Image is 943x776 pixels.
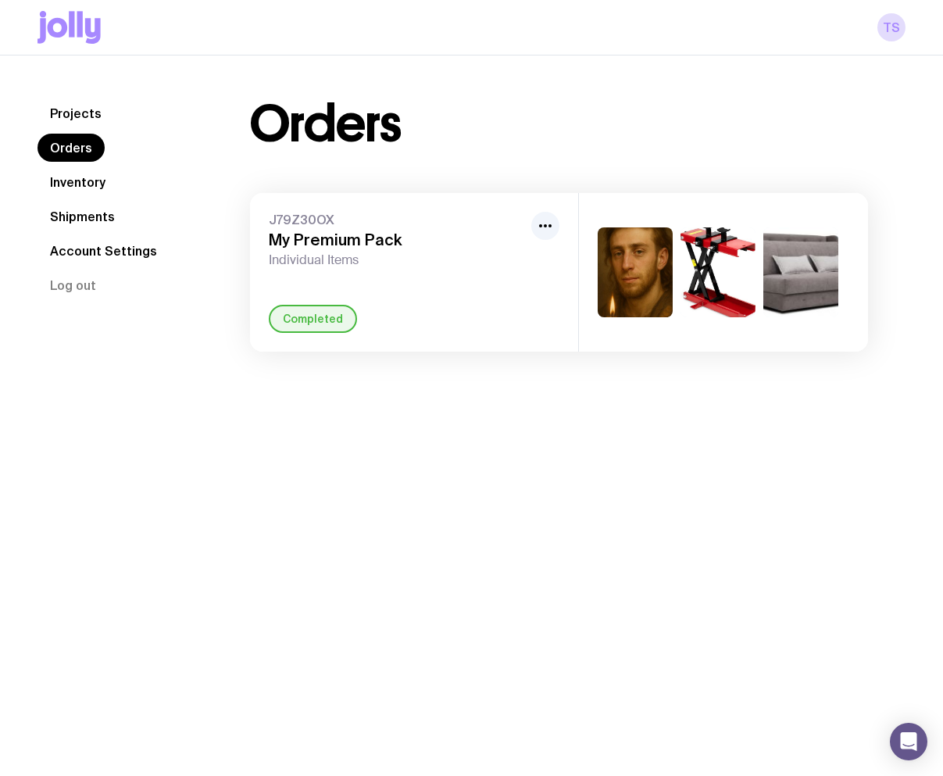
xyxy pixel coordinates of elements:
[269,252,525,268] span: Individual Items
[269,231,525,249] h3: My Premium Pack
[38,99,114,127] a: Projects
[38,134,105,162] a: Orders
[38,271,109,299] button: Log out
[250,99,401,149] h1: Orders
[890,723,927,760] div: Open Intercom Messenger
[38,202,127,231] a: Shipments
[38,168,118,196] a: Inventory
[269,212,525,227] span: J79Z30OX
[877,13,905,41] a: TS
[38,237,170,265] a: Account Settings
[269,305,357,333] div: Completed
